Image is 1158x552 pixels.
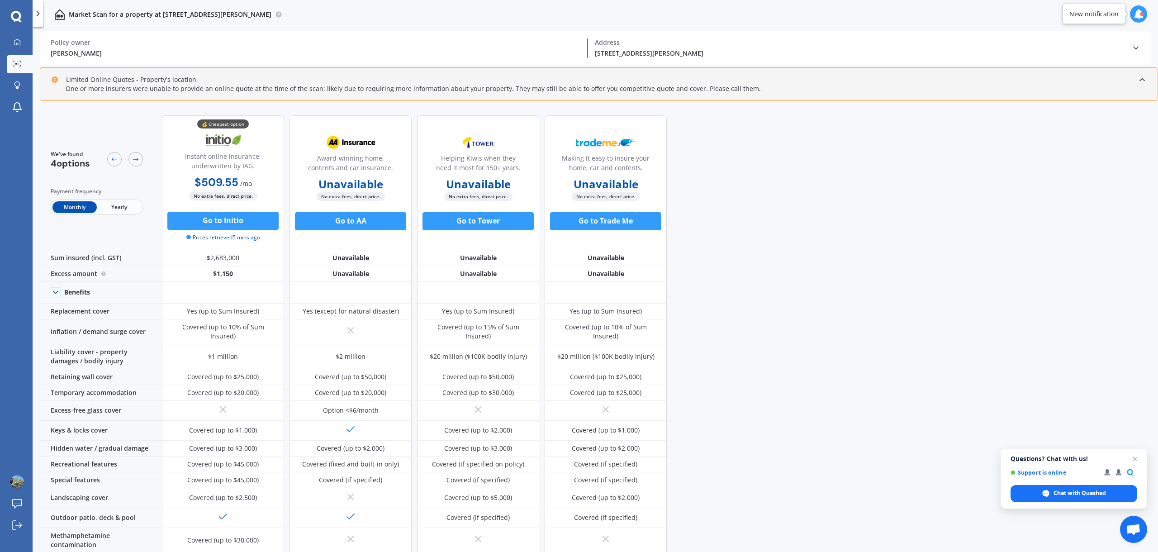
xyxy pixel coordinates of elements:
div: Covered (if specified) [319,476,382,485]
div: Keys & locks cover [40,421,162,441]
div: Covered (up to $25,000) [570,372,641,381]
div: Excess-free glass cover [40,401,162,421]
div: Covered (up to $30,000) [187,536,259,545]
div: Inflation / demand surge cover [40,319,162,344]
div: Covered (up to $50,000) [315,372,386,381]
span: Chat with Quashed [1054,489,1106,497]
div: Unavailable [289,266,412,282]
div: Covered (up to $50,000) [442,372,514,381]
div: Landscaping cover [40,488,162,508]
div: Replacement cover [40,304,162,319]
div: Covered (if specified) [446,476,510,485]
div: Covered (up to 15% of Sum Insured) [424,323,532,341]
div: Yes (except for natural disaster) [303,307,399,316]
div: Covered (up to 10% of Sum Insured) [551,323,660,341]
div: New notification [1069,10,1119,19]
div: Benefits [64,288,90,296]
span: No extra fees, direct price. [189,192,257,200]
b: $509.55 [195,175,238,189]
div: Option <$6/month [323,406,379,415]
div: Covered (up to $45,000) [187,476,259,485]
span: Prices retrieved 5 mins ago [186,233,260,242]
span: Yearly [97,201,141,213]
div: Covered (up to $2,000) [572,493,640,502]
div: Temporary accommodation [40,385,162,401]
button: Go to AA [295,212,406,230]
div: 💰 Cheapest option [197,119,249,128]
div: Payment frequency [51,187,143,196]
div: [STREET_ADDRESS][PERSON_NAME] [595,48,1124,58]
img: Trademe.webp [576,131,636,154]
div: Unavailable [545,250,667,266]
div: Sum insured (incl. GST) [40,250,162,266]
div: Yes (up to Sum Insured) [187,307,259,316]
img: picture [10,475,24,489]
span: We've found [51,150,90,158]
div: Covered (if specified) [446,513,510,522]
div: Covered (fixed and built-in only) [302,460,399,469]
div: Special features [40,472,162,488]
div: Limited Online Quotes - Property's location [51,75,196,84]
div: Yes (up to Sum Insured) [442,307,514,316]
div: Covered (up to $20,000) [315,388,386,397]
span: Chat with Quashed [1011,485,1137,502]
div: Covered (up to $20,000) [187,388,259,397]
button: Go to Tower [422,212,534,230]
div: Retaining wall cover [40,369,162,385]
div: Unavailable [417,266,539,282]
div: Covered (up to $2,000) [444,426,512,435]
div: Excess amount [40,266,162,282]
div: Covered (up to $2,000) [317,444,384,453]
div: Hidden water / gradual damage [40,441,162,457]
div: Covered (up to $30,000) [442,388,514,397]
span: No extra fees, direct price. [317,192,385,201]
div: [PERSON_NAME] [51,48,580,58]
div: Recreational features [40,457,162,472]
div: Outdoor patio, deck & pool [40,508,162,528]
div: $2 million [336,352,365,361]
div: $2,683,000 [162,250,284,266]
div: Covered (up to $1,000) [572,426,640,435]
div: Covered (up to $2,500) [189,493,257,502]
div: Covered (up to 10% of Sum Insured) [169,323,277,341]
div: $1 million [208,352,238,361]
b: Unavailable [446,180,511,189]
img: Tower.webp [448,131,508,154]
span: No extra fees, direct price. [444,192,513,201]
div: Unavailable [545,266,667,282]
div: Unavailable [289,250,412,266]
div: Instant online insurance; underwritten by IAG. [170,152,276,174]
img: home-and-contents.b802091223b8502ef2dd.svg [54,9,65,20]
span: / mo [240,179,252,188]
span: 4 options [51,157,90,169]
div: Award-winning home, contents and car insurance. [297,153,404,176]
span: Questions? Chat with us! [1011,455,1137,462]
a: Open chat [1120,516,1147,543]
p: Market Scan for a property at [STREET_ADDRESS][PERSON_NAME] [69,10,271,19]
button: Go to Initio [167,212,279,230]
div: Helping Kiwis when they need it most for 150+ years. [425,153,532,176]
img: AA.webp [321,131,380,154]
div: Covered (up to $3,000) [189,444,257,453]
b: Unavailable [574,180,638,189]
div: Covered (if specified) [574,476,637,485]
div: Unavailable [417,250,539,266]
span: No extra fees, direct price. [572,192,640,201]
div: Covered (up to $25,000) [570,388,641,397]
div: Covered (up to $25,000) [187,372,259,381]
div: Making it easy to insure your home, car and contents. [552,153,659,176]
div: Covered (if specified on policy) [432,460,524,469]
span: Support is online [1011,469,1098,476]
b: Unavailable [318,180,383,189]
div: Yes (up to Sum Insured) [570,307,642,316]
div: $1,150 [162,266,284,282]
div: Covered (if specified) [574,513,637,522]
button: Go to Trade Me [550,212,661,230]
img: Initio.webp [193,129,253,152]
div: Covered (up to $5,000) [444,493,512,502]
div: $20 million ($100K bodily injury) [557,352,655,361]
span: Monthly [52,201,97,213]
div: Address [595,38,1124,47]
div: $20 million ($100K bodily injury) [430,352,527,361]
div: Covered (up to $1,000) [189,426,257,435]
